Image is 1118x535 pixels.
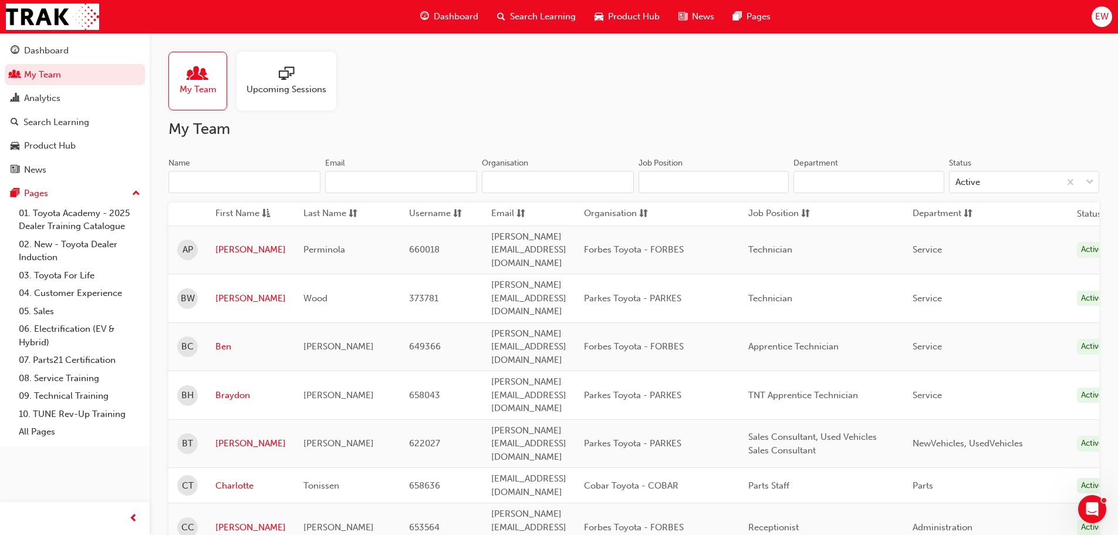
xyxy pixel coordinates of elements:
a: Analytics [5,88,145,109]
input: Organisation [482,171,634,193]
button: Last Namesorting-icon [303,207,368,221]
span: Service [913,341,942,352]
a: 01. Toyota Academy - 2025 Dealer Training Catalogue [14,204,145,235]
span: Tonissen [303,480,339,491]
span: sorting-icon [453,207,462,221]
span: Sales Consultant, Used Vehicles Sales Consultant [748,432,877,456]
span: search-icon [497,9,505,24]
div: Search Learning [23,116,89,129]
span: people-icon [11,70,19,80]
span: down-icon [1086,175,1094,190]
span: Parts Staff [748,480,789,491]
span: [PERSON_NAME][EMAIL_ADDRESS][DOMAIN_NAME] [491,376,566,413]
span: Receptionist [748,522,799,533]
span: Search Learning [510,10,576,23]
a: [PERSON_NAME] [215,521,286,534]
div: Product Hub [24,139,76,153]
div: Status [949,157,971,169]
a: [PERSON_NAME] [215,437,286,450]
span: Apprentice Technician [748,341,839,352]
span: chart-icon [11,93,19,104]
button: Job Positionsorting-icon [748,207,813,221]
span: people-icon [190,66,205,83]
span: sorting-icon [516,207,525,221]
span: 658043 [409,390,440,401]
input: Job Position [639,171,789,193]
span: Service [913,293,942,304]
span: Forbes Toyota - FORBES [584,244,684,255]
div: Dashboard [24,44,69,58]
span: car-icon [11,141,19,152]
div: Active [1077,478,1107,494]
button: First Nameasc-icon [215,207,280,221]
span: AP [183,243,193,257]
span: Service [913,390,942,401]
span: NewVehicles, UsedVehicles [913,438,1023,449]
button: Usernamesorting-icon [409,207,474,221]
a: My Team [5,64,145,86]
a: 04. Customer Experience [14,284,145,302]
span: My Team [180,83,217,96]
span: Dashboard [434,10,478,23]
input: Name [168,171,320,193]
span: EW [1095,10,1109,23]
span: Username [409,207,451,221]
a: 07. Parts21 Certification [14,351,145,369]
span: guage-icon [11,46,19,56]
span: CC [181,521,194,534]
span: Organisation [584,207,637,221]
a: 03. Toyota For Life [14,267,145,285]
span: guage-icon [420,9,429,24]
a: News [5,159,145,181]
a: Dashboard [5,40,145,62]
a: pages-iconPages [724,5,780,29]
a: Trak [6,4,99,30]
div: Active [955,176,980,189]
span: Perminola [303,244,345,255]
button: Departmentsorting-icon [913,207,977,221]
span: Job Position [748,207,799,221]
span: [PERSON_NAME][EMAIL_ADDRESS][DOMAIN_NAME] [491,280,566,317]
a: car-iconProduct Hub [585,5,669,29]
span: 373781 [409,293,438,304]
a: All Pages [14,423,145,441]
button: DashboardMy TeamAnalyticsSearch LearningProduct HubNews [5,38,145,183]
span: [PERSON_NAME] [303,341,374,352]
span: CT [182,479,194,493]
span: news-icon [11,165,19,176]
div: Active [1077,436,1107,452]
th: Status [1077,207,1102,221]
a: 05. Sales [14,302,145,321]
span: Parts [913,480,933,491]
span: BT [182,437,193,450]
span: [PERSON_NAME][EMAIL_ADDRESS][DOMAIN_NAME] [491,328,566,365]
span: pages-icon [733,9,742,24]
h2: My Team [168,120,1099,139]
button: Pages [5,183,145,204]
span: car-icon [595,9,603,24]
div: Organisation [482,157,528,169]
a: [PERSON_NAME] [215,292,286,305]
input: Department [793,171,944,193]
a: Product Hub [5,135,145,157]
span: sorting-icon [801,207,810,221]
div: Job Position [639,157,683,169]
span: Forbes Toyota - FORBES [584,341,684,352]
span: pages-icon [11,189,19,199]
span: search-icon [11,117,19,128]
input: Email [325,171,477,193]
a: Ben [215,340,286,354]
div: Active [1077,291,1107,307]
a: 10. TUNE Rev-Up Training [14,405,145,423]
span: 658636 [409,480,440,491]
span: [PERSON_NAME][EMAIL_ADDRESS][DOMAIN_NAME] [491,425,566,462]
div: News [24,163,46,177]
span: Parkes Toyota - PARKES [584,293,681,304]
div: Email [325,157,345,169]
a: 08. Service Training [14,369,145,388]
span: sessionType_ONLINE_URL-icon [279,66,294,83]
a: Search Learning [5,112,145,133]
span: up-icon [132,186,140,201]
span: Upcoming Sessions [246,83,326,96]
span: Forbes Toyota - FORBES [584,522,684,533]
